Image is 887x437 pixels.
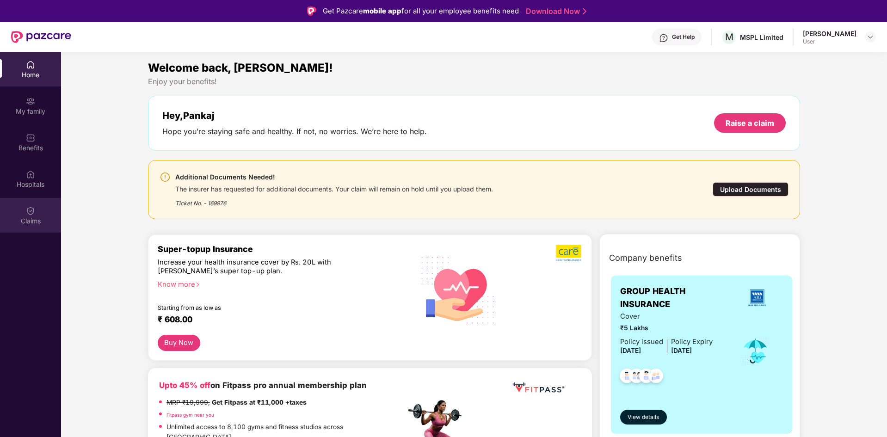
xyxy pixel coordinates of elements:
img: svg+xml;base64,PHN2ZyB4bWxucz0iaHR0cDovL3d3dy53My5vcmcvMjAwMC9zdmciIHdpZHRoPSI0OC45NDMiIGhlaWdodD... [645,366,667,388]
img: svg+xml;base64,PHN2ZyB4bWxucz0iaHR0cDovL3d3dy53My5vcmcvMjAwMC9zdmciIHdpZHRoPSI0OC45NDMiIGhlaWdodD... [635,366,658,388]
span: [DATE] [620,347,641,354]
div: Upload Documents [713,182,788,197]
span: View details [628,413,659,422]
img: svg+xml;base64,PHN2ZyBpZD0iQ2xhaW0iIHhtbG5zPSJodHRwOi8vd3d3LnczLm9yZy8yMDAwL3N2ZyIgd2lkdGg9IjIwIi... [26,206,35,215]
div: Hope you’re staying safe and healthy. If not, no worries. We’re here to help. [162,127,427,136]
strong: mobile app [363,6,401,15]
img: Logo [307,6,316,16]
img: svg+xml;base64,PHN2ZyBpZD0iSGVscC0zMngzMiIgeG1sbnM9Imh0dHA6Ly93d3cudzMub3JnLzIwMDAvc3ZnIiB3aWR0aD... [659,33,668,43]
img: svg+xml;base64,PHN2ZyBpZD0iSG9tZSIgeG1sbnM9Imh0dHA6Ly93d3cudzMub3JnLzIwMDAvc3ZnIiB3aWR0aD0iMjAiIG... [26,60,35,69]
div: Enjoy your benefits! [148,77,801,86]
span: Company benefits [609,252,682,265]
span: Welcome back, [PERSON_NAME]! [148,61,333,74]
div: Get Help [672,33,695,41]
del: MRP ₹19,999, [166,399,210,406]
div: Super-topup Insurance [158,244,406,254]
img: svg+xml;base64,PHN2ZyB4bWxucz0iaHR0cDovL3d3dy53My5vcmcvMjAwMC9zdmciIHdpZHRoPSI0OC45NDMiIGhlaWdodD... [616,366,638,388]
img: svg+xml;base64,PHN2ZyBpZD0iV2FybmluZ18tXzI0eDI0IiBkYXRhLW5hbWU9Ildhcm5pbmcgLSAyNHgyNCIgeG1sbnM9Im... [160,172,171,183]
div: MSPL Limited [740,33,783,42]
div: [PERSON_NAME] [803,29,856,38]
div: The insurer has requested for additional documents. Your claim will remain on hold until you uplo... [175,183,493,193]
div: ₹ 608.00 [158,314,396,326]
div: Know more [158,280,400,287]
span: Cover [620,311,713,322]
span: right [195,282,200,287]
div: Policy Expiry [671,337,713,347]
img: New Pazcare Logo [11,31,71,43]
div: User [803,38,856,45]
span: M [725,31,733,43]
img: icon [740,336,770,366]
div: Policy issued [620,337,663,347]
div: Get Pazcare for all your employee benefits need [323,6,519,17]
div: Increase your health insurance cover by Rs. 20L with [PERSON_NAME]’s super top-up plan. [158,258,365,276]
span: ₹5 Lakhs [620,323,713,333]
img: svg+xml;base64,PHN2ZyB4bWxucz0iaHR0cDovL3d3dy53My5vcmcvMjAwMC9zdmciIHhtbG5zOnhsaW5rPSJodHRwOi8vd3... [414,245,502,334]
img: b5dec4f62d2307b9de63beb79f102df3.png [556,244,582,262]
button: View details [620,410,667,425]
img: fppp.png [511,379,566,396]
span: GROUP HEALTH INSURANCE [620,285,731,311]
b: Upto 45% off [159,381,210,390]
div: Hey, Pankaj [162,110,427,121]
div: Raise a claim [726,118,774,128]
button: Buy Now [158,335,200,351]
span: [DATE] [671,347,692,354]
img: svg+xml;base64,PHN2ZyBpZD0iSG9zcGl0YWxzIiB4bWxucz0iaHR0cDovL3d3dy53My5vcmcvMjAwMC9zdmciIHdpZHRoPS... [26,170,35,179]
img: insurerLogo [745,285,770,310]
a: Download Now [526,6,584,16]
a: Fitpass gym near you [166,412,214,418]
img: svg+xml;base64,PHN2ZyB4bWxucz0iaHR0cDovL3d3dy53My5vcmcvMjAwMC9zdmciIHdpZHRoPSI0OC45MTUiIGhlaWdodD... [625,366,648,388]
div: Additional Documents Needed! [175,172,493,183]
img: svg+xml;base64,PHN2ZyB3aWR0aD0iMjAiIGhlaWdodD0iMjAiIHZpZXdCb3g9IjAgMCAyMCAyMCIgZmlsbD0ibm9uZSIgeG... [26,97,35,106]
div: Starting from as low as [158,304,366,311]
strong: Get Fitpass at ₹11,000 +taxes [212,399,307,406]
img: Stroke [583,6,586,16]
img: svg+xml;base64,PHN2ZyBpZD0iQmVuZWZpdHMiIHhtbG5zPSJodHRwOi8vd3d3LnczLm9yZy8yMDAwL3N2ZyIgd2lkdGg9Ij... [26,133,35,142]
div: Ticket No. - 169976 [175,193,493,208]
b: on Fitpass pro annual membership plan [159,381,367,390]
img: svg+xml;base64,PHN2ZyBpZD0iRHJvcGRvd24tMzJ4MzIiIHhtbG5zPSJodHRwOi8vd3d3LnczLm9yZy8yMDAwL3N2ZyIgd2... [867,33,874,41]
